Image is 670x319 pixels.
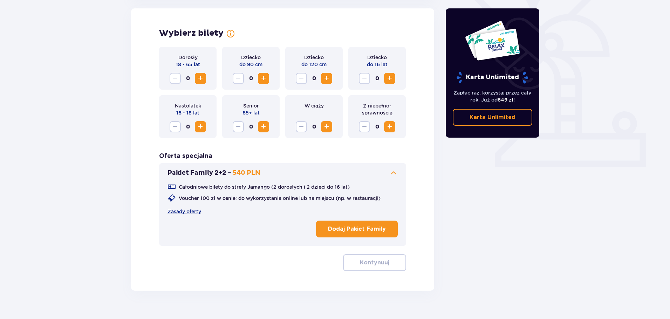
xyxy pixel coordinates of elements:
button: Decrease [296,121,307,132]
span: 0 [245,121,257,132]
p: do 120 cm [301,61,327,68]
span: 0 [371,73,383,84]
button: Increase [195,73,206,84]
button: Increase [384,121,395,132]
p: Karta Unlimited [470,113,515,121]
p: Pakiet Family 2+2 - [167,169,231,177]
p: Dodaj Pakiet Family [328,225,386,233]
button: Decrease [170,73,181,84]
p: Wybierz bilety [159,28,224,39]
p: Z niepełno­sprawnością [354,102,400,116]
p: 18 - 65 lat [176,61,200,68]
button: Decrease [170,121,181,132]
p: Senior [243,102,259,109]
p: Dziecko [241,54,261,61]
button: Decrease [296,73,307,84]
span: 0 [182,73,193,84]
button: Decrease [359,121,370,132]
span: 0 [308,121,320,132]
span: 0 [245,73,257,84]
button: Dodaj Pakiet Family [316,221,398,237]
button: Decrease [359,73,370,84]
p: W ciąży [305,102,324,109]
p: 16 - 18 lat [176,109,199,116]
button: Decrease [233,121,244,132]
p: do 16 lat [367,61,388,68]
span: 0 [371,121,383,132]
p: Całodniowe bilety do strefy Jamango (2 dorosłych i 2 dzieci do 16 lat) [179,183,350,190]
p: 65+ lat [242,109,260,116]
button: Increase [258,121,269,132]
button: Increase [384,73,395,84]
p: Kontynuuj [360,259,389,266]
button: Kontynuuj [343,254,406,271]
button: Increase [258,73,269,84]
button: Increase [321,121,332,132]
span: 649 zł [498,97,513,103]
p: Karta Unlimited [456,71,529,84]
button: Increase [195,121,206,132]
a: Karta Unlimited [453,109,533,126]
p: Zapłać raz, korzystaj przez cały rok. Już od ! [453,89,533,103]
p: Nastolatek [175,102,201,109]
p: do 90 cm [239,61,262,68]
p: Oferta specjalna [159,152,212,160]
p: Voucher 100 zł w cenie: do wykorzystania online lub na miejscu (np. w restauracji) [179,195,381,202]
button: Increase [321,73,332,84]
p: Dziecko [367,54,387,61]
span: 0 [182,121,193,132]
a: Zasady oferty [167,208,201,215]
p: 540 PLN [233,169,260,177]
p: Dziecko [304,54,324,61]
p: Dorosły [178,54,198,61]
span: 0 [308,73,320,84]
button: Decrease [233,73,244,84]
button: Pakiet Family 2+2 -540 PLN [167,169,398,177]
